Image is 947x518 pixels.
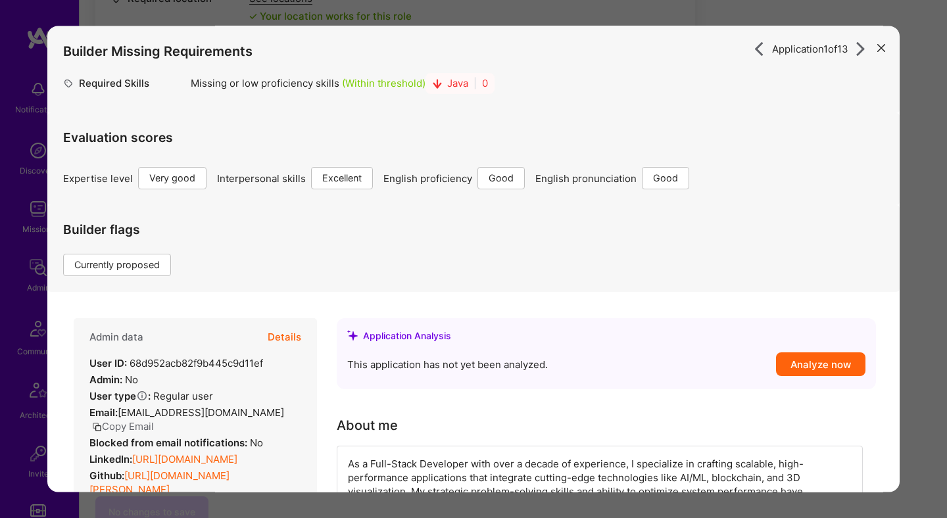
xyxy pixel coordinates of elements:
h4: Admin data [89,332,143,344]
button: Details [268,319,301,357]
span: | [473,79,477,89]
div: Java 0 [425,74,495,95]
strong: Email: [89,407,118,419]
div: Good [477,168,525,190]
div: (Within threshold) [342,77,425,98]
a: [URL][DOMAIN_NAME][PERSON_NAME] [89,470,230,496]
strong: Blocked from email notifications: [89,437,250,450]
div: modal [47,26,900,492]
i: icon Tag [63,77,74,92]
strong: User type : [89,390,151,403]
h4: Evaluation scores [63,130,884,145]
span: English pronunciation [535,172,637,185]
div: No [89,436,263,450]
i: icon ArrowRight [752,41,767,57]
i: icon Low [432,79,442,89]
span: Interpersonal skills [217,172,306,185]
div: About me [337,416,398,436]
div: Regular user [89,390,213,404]
i: icon ArrowRight [854,41,869,57]
div: Good [642,168,689,190]
i: Help [136,390,148,402]
strong: Github: [89,470,124,483]
span: English proficiency [383,172,472,185]
a: [URL][DOMAIN_NAME] [132,454,237,466]
h4: Builder flags [63,222,182,237]
i: icon Copy [92,423,102,433]
i: icon Close [877,44,885,52]
span: [EMAIL_ADDRESS][DOMAIN_NAME] [118,407,284,419]
strong: Admin: [89,374,122,387]
strong: User ID: [89,358,127,370]
button: Copy Email [92,420,154,434]
span: Expertise level [63,172,133,185]
div: Excellent [311,168,373,190]
strong: LinkedIn: [89,454,132,466]
div: 68d952acb82f9b445c9d11ef [89,357,263,371]
button: Analyze now [776,353,865,377]
div: Currently proposed [63,254,171,277]
div: Required Skills [79,77,191,98]
span: This application has not yet been analyzed. [347,358,548,371]
div: Application Analysis [363,329,451,342]
div: Missing or low proficiency skills [191,77,495,98]
span: Application 1 of 13 [772,42,848,56]
div: No [89,373,138,387]
div: Very good [138,168,206,190]
h4: Builder Missing Requirements [63,43,253,59]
